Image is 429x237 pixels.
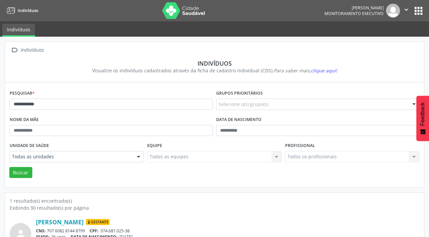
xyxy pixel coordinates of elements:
label: Equipe [147,141,162,151]
i: Para saber mais, [274,67,337,74]
i:  [403,6,410,13]
div: [PERSON_NAME] [324,5,384,11]
span: 074.681.025-38 [101,228,130,234]
label: Data de nascimento [216,115,261,125]
a: [PERSON_NAME] [36,218,84,226]
div: 707 6082 8144 8799 [36,228,419,234]
span: Monitoramento Executivo [324,11,384,16]
button:  [400,4,413,18]
span: CNS: [36,228,46,234]
label: Profissional [285,141,315,151]
span: clique aqui! [311,67,337,74]
a: Indivíduos [2,24,35,37]
label: Grupos prioritários [216,88,263,99]
a: Indivíduos [5,5,38,16]
span: Todas as unidades [12,153,130,160]
button: Feedback - Mostrar pesquisa [416,96,429,141]
label: Nome da mãe [10,115,39,125]
a:  Indivíduos [10,45,45,55]
button: Buscar [9,167,32,178]
img: img [386,4,400,18]
div: Visualize os indivíduos cadastrados através da ficha de cadastro individual (CDS). [14,67,415,74]
span: Gestante [86,219,110,225]
i:  [10,45,19,55]
span: Selecione o(s) grupo(s) [218,101,268,108]
label: Unidade de saúde [10,141,49,151]
button: apps [413,5,424,17]
div: Indivíduos [19,45,45,55]
span: Indivíduos [18,8,38,13]
span: Feedback [420,102,426,126]
label: Pesquisar [10,88,35,99]
div: Indivíduos [14,60,415,67]
div: 1 resultado(s) encontrado(s) [10,197,419,204]
span: CPF: [90,228,99,234]
div: Exibindo 30 resultado(s) por página [10,204,419,211]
